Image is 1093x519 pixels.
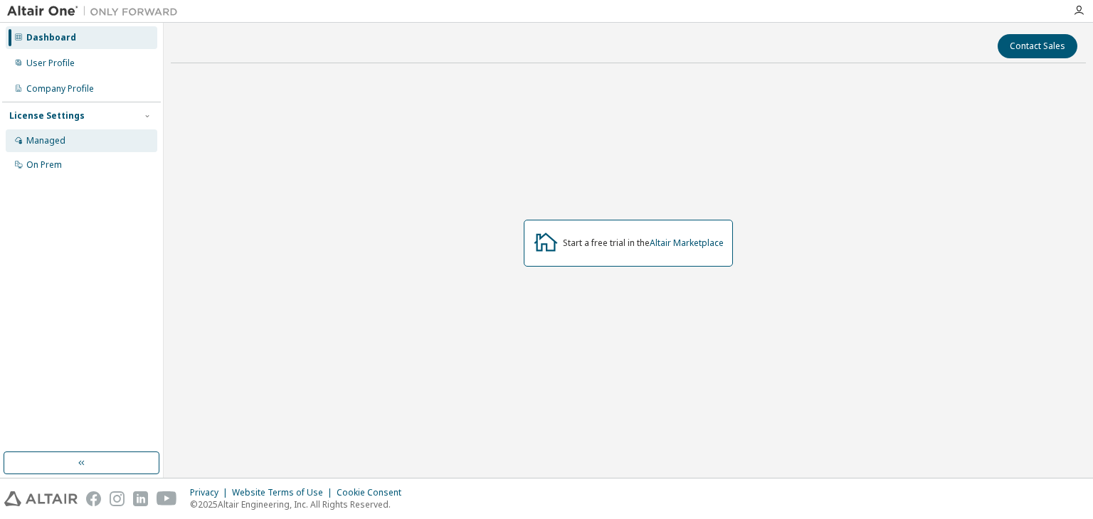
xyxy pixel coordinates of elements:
[26,32,76,43] div: Dashboard
[26,58,75,69] div: User Profile
[7,4,185,18] img: Altair One
[9,110,85,122] div: License Settings
[26,135,65,146] div: Managed
[337,487,410,498] div: Cookie Consent
[650,237,724,249] a: Altair Marketplace
[4,491,78,506] img: altair_logo.svg
[133,491,148,506] img: linkedin.svg
[190,498,410,510] p: © 2025 Altair Engineering, Inc. All Rights Reserved.
[26,83,94,95] div: Company Profile
[998,34,1077,58] button: Contact Sales
[110,491,125,506] img: instagram.svg
[232,487,337,498] div: Website Terms of Use
[563,237,724,249] div: Start a free trial in the
[26,159,62,171] div: On Prem
[157,491,177,506] img: youtube.svg
[86,491,101,506] img: facebook.svg
[190,487,232,498] div: Privacy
